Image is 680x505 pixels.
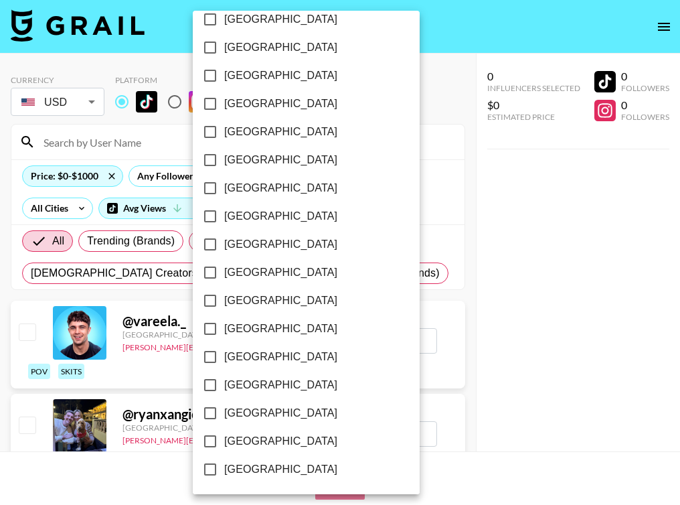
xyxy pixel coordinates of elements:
span: [GEOGRAPHIC_DATA] [224,96,337,112]
span: [GEOGRAPHIC_DATA] [224,433,337,449]
iframe: Drift Widget Chat Controller [613,438,664,489]
span: [GEOGRAPHIC_DATA] [224,349,337,365]
span: [GEOGRAPHIC_DATA] [224,180,337,196]
span: [GEOGRAPHIC_DATA] [224,461,337,478]
span: [GEOGRAPHIC_DATA] [224,40,337,56]
span: [GEOGRAPHIC_DATA] [224,265,337,281]
span: [GEOGRAPHIC_DATA] [224,293,337,309]
span: [GEOGRAPHIC_DATA] [224,11,337,27]
span: [GEOGRAPHIC_DATA] [224,321,337,337]
span: [GEOGRAPHIC_DATA] [224,208,337,224]
span: [GEOGRAPHIC_DATA] [224,152,337,168]
span: [GEOGRAPHIC_DATA] [224,236,337,252]
span: [GEOGRAPHIC_DATA] [224,68,337,84]
span: [GEOGRAPHIC_DATA] [224,124,337,140]
span: [GEOGRAPHIC_DATA] [224,405,337,421]
span: [GEOGRAPHIC_DATA] [224,377,337,393]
